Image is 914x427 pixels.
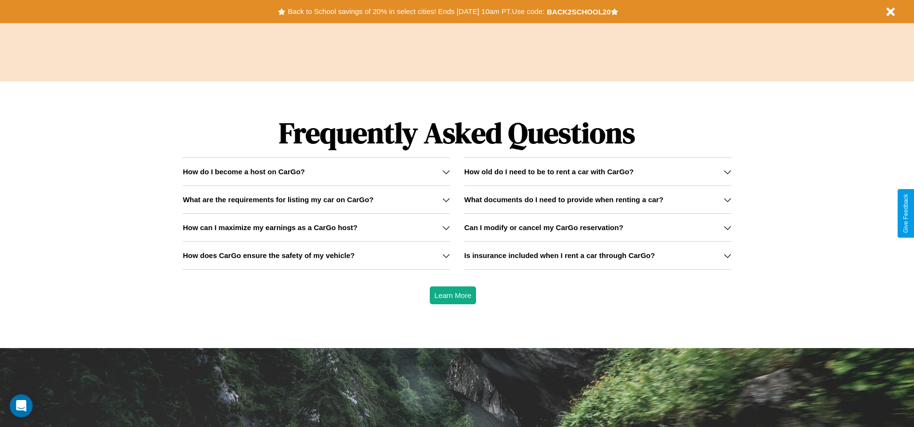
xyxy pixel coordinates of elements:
[464,251,655,259] h3: Is insurance included when I rent a car through CarGo?
[183,251,355,259] h3: How does CarGo ensure the safety of my vehicle?
[464,195,663,204] h3: What documents do I need to provide when renting a car?
[183,195,373,204] h3: What are the requirements for listing my car on CarGo?
[10,394,33,417] iframe: Intercom live chat
[902,194,909,233] div: Give Feedback
[183,223,358,232] h3: How can I maximize my earnings as a CarGo host?
[547,8,611,16] b: BACK2SCHOOL20
[183,168,305,176] h3: How do I become a host on CarGo?
[464,168,634,176] h3: How old do I need to be to rent a car with CarGo?
[430,286,477,304] button: Learn More
[464,223,623,232] h3: Can I modify or cancel my CarGo reservation?
[183,108,731,157] h1: Frequently Asked Questions
[285,5,546,18] button: Back to School savings of 20% in select cities! Ends [DATE] 10am PT.Use code:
